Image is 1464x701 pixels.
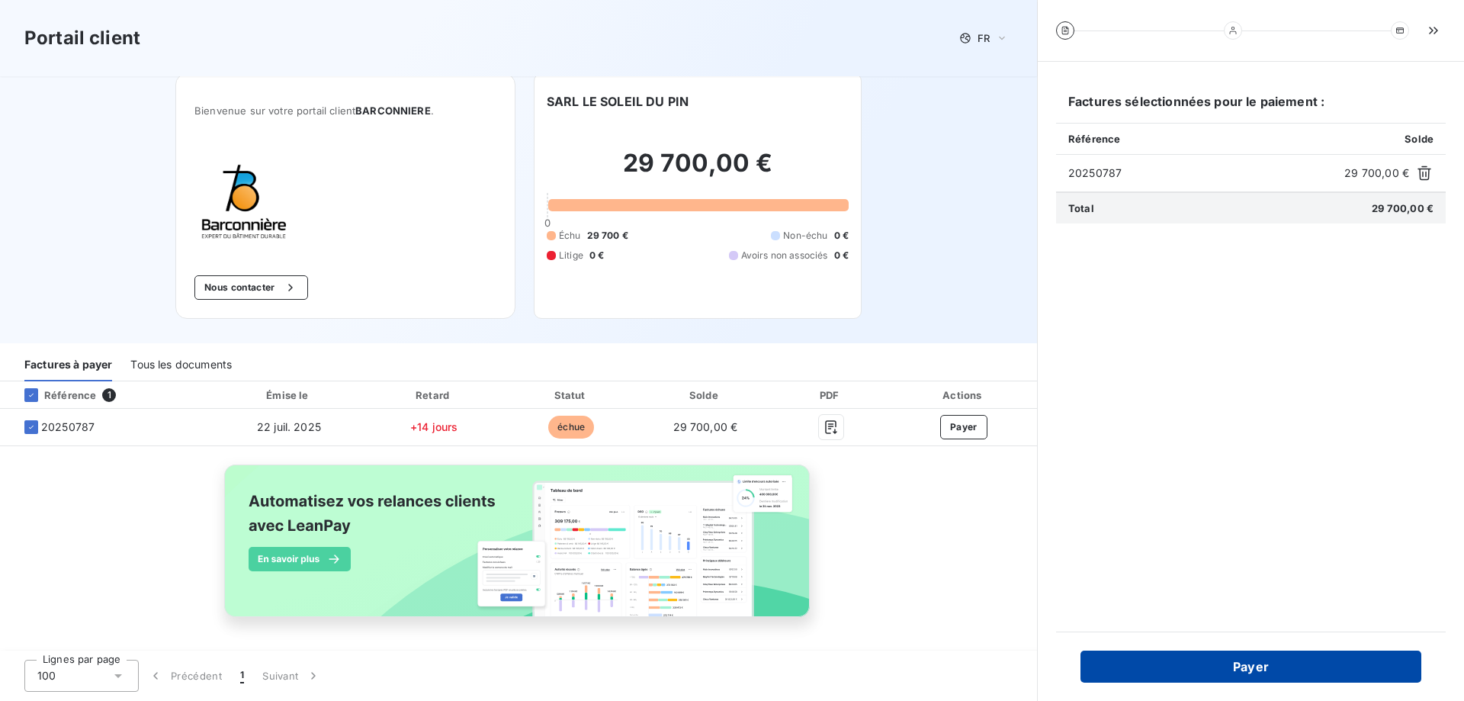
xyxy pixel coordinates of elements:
div: Retard [368,387,500,403]
span: 29 700 € [587,229,628,243]
span: Avoirs non associés [741,249,828,262]
div: PDF [775,387,888,403]
span: 20250787 [41,420,95,435]
div: Émise le [217,387,361,403]
span: Litige [559,249,583,262]
h6: Factures sélectionnées pour le paiement : [1056,92,1446,123]
button: Nous contacter [194,275,307,300]
h6: SARL LE SOLEIL DU PIN [547,92,689,111]
span: 29 700,00 € [1372,202,1433,214]
span: 29 700,00 € [1344,166,1409,181]
h3: Portail client [24,24,140,52]
span: Total [1068,202,1094,214]
span: 22 juil. 2025 [257,420,321,433]
span: 100 [37,668,56,683]
h2: 29 700,00 € [547,148,849,194]
span: Non-échu [783,229,827,243]
span: 20250787 [1068,166,1338,181]
span: +14 jours [410,420,457,433]
div: Tous les documents [130,349,232,381]
div: Actions [894,387,1034,403]
span: 1 [240,668,244,683]
span: BARCONNIERE [355,105,431,117]
div: Référence [12,388,96,402]
img: banner [210,455,827,643]
button: Payer [1080,651,1421,683]
button: Payer [940,415,987,439]
span: Référence [1068,133,1120,145]
span: 0 € [589,249,604,262]
img: Company logo [194,153,292,251]
span: 0 € [834,229,849,243]
span: FR [978,32,990,44]
span: 29 700,00 € [673,420,738,433]
button: Suivant [253,660,330,692]
div: Solde [642,387,768,403]
div: Statut [506,387,636,403]
button: 1 [231,660,253,692]
span: Échu [559,229,581,243]
span: 0 € [834,249,849,262]
span: 1 [102,388,116,402]
span: Solde [1405,133,1433,145]
span: Bienvenue sur votre portail client . [194,105,496,117]
span: échue [548,416,594,439]
span: 0 [544,217,551,229]
div: Factures à payer [24,349,112,381]
button: Précédent [139,660,231,692]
